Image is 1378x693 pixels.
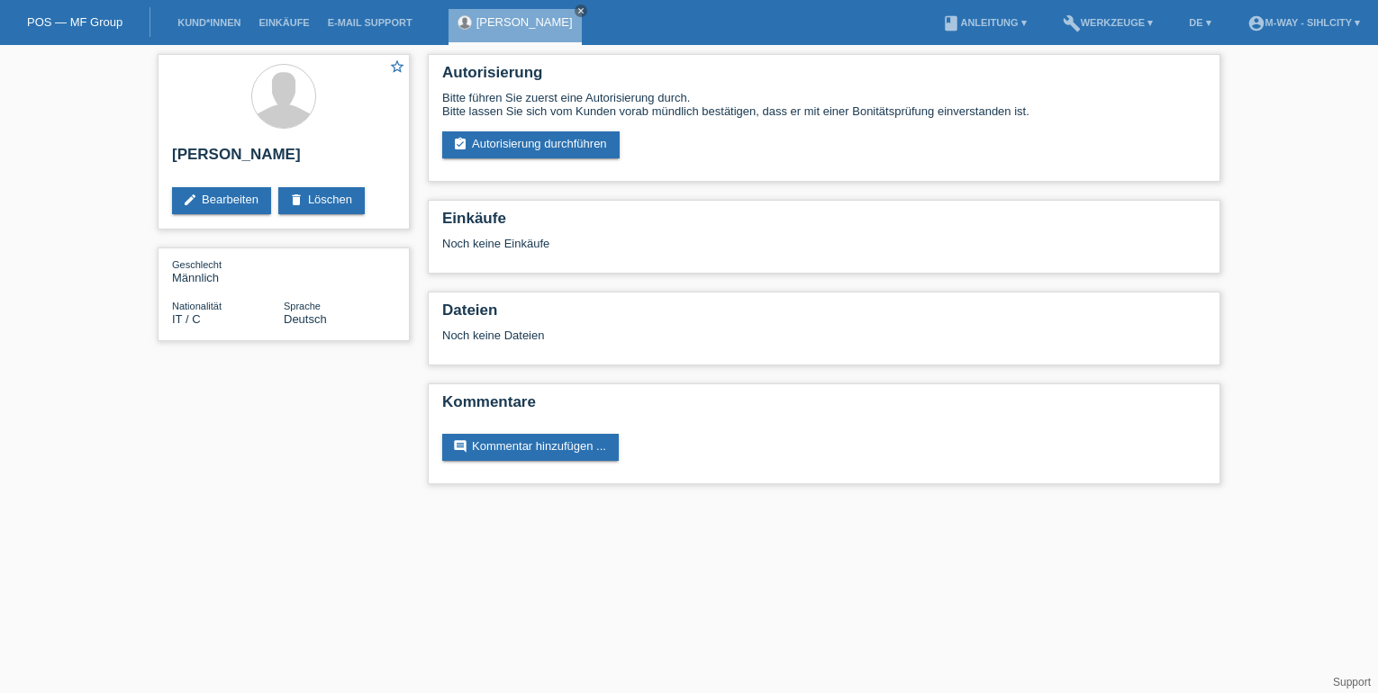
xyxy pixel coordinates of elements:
i: edit [183,193,197,207]
i: assignment_turned_in [453,137,467,151]
span: Geschlecht [172,259,222,270]
span: Italien / C / 08.11.1959 [172,312,201,326]
i: delete [289,193,304,207]
h2: [PERSON_NAME] [172,146,395,173]
h2: Kommentare [442,393,1206,420]
a: editBearbeiten [172,187,271,214]
span: Nationalität [172,301,222,311]
a: POS — MF Group [27,15,122,29]
h2: Dateien [442,301,1206,328]
div: Noch keine Einkäufe [442,237,1206,264]
a: bookAnleitung ▾ [933,17,1035,28]
a: assignment_turned_inAutorisierung durchführen [442,131,620,158]
h2: Einkäufe [442,210,1206,237]
span: Deutsch [284,312,327,326]
a: commentKommentar hinzufügen ... [442,434,619,461]
a: deleteLöschen [278,187,365,214]
i: account_circle [1247,14,1265,32]
a: E-Mail Support [319,17,422,28]
div: Männlich [172,257,284,284]
h2: Autorisierung [442,64,1206,91]
a: Einkäufe [249,17,318,28]
a: account_circlem-way - Sihlcity ▾ [1238,17,1369,28]
i: build [1063,14,1081,32]
span: Sprache [284,301,321,311]
i: book [942,14,960,32]
div: Noch keine Dateien [442,328,993,342]
div: Bitte führen Sie zuerst eine Autorisierung durch. Bitte lassen Sie sich vom Kunden vorab mündlich... [442,91,1206,118]
a: buildWerkzeuge ▾ [1054,17,1163,28]
a: star_border [389,58,405,77]
i: star_border [389,58,405,75]
a: [PERSON_NAME] [476,15,573,29]
i: close [576,6,585,15]
a: close [575,4,587,17]
a: Kund*innen [168,17,249,28]
i: comment [453,439,467,454]
a: DE ▾ [1180,17,1219,28]
a: Support [1333,676,1371,688]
